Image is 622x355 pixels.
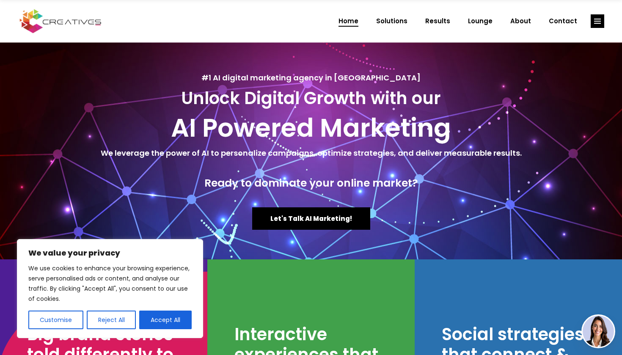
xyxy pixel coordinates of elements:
h4: Ready to dominate your online market? [8,177,614,190]
span: Contact [549,10,577,32]
img: agent [583,316,614,347]
h5: #1 AI digital marketing agency in [GEOGRAPHIC_DATA] [8,72,614,84]
a: Lounge [459,10,501,32]
span: Lounge [468,10,493,32]
span: About [510,10,531,32]
span: Solutions [376,10,407,32]
a: Results [416,10,459,32]
a: Solutions [367,10,416,32]
a: link [591,14,604,28]
h5: We leverage the power of AI to personalize campaigns, optimize strategies, and deliver measurable... [8,147,614,159]
img: Creatives [18,8,103,34]
button: Customise [28,311,83,329]
button: Reject All [87,311,136,329]
p: We use cookies to enhance your browsing experience, serve personalised ads or content, and analys... [28,263,192,304]
p: We value your privacy [28,248,192,258]
a: Home [330,10,367,32]
span: Home [339,10,358,32]
button: Accept All [139,311,192,329]
a: Contact [540,10,586,32]
span: Let's Talk AI Marketing! [270,214,352,223]
div: We value your privacy [17,239,203,338]
h3: Unlock Digital Growth with our [8,88,614,108]
span: Results [425,10,450,32]
h2: AI Powered Marketing [8,113,614,143]
a: About [501,10,540,32]
a: Let's Talk AI Marketing! [252,207,370,230]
